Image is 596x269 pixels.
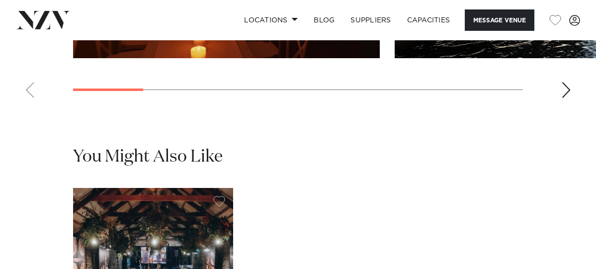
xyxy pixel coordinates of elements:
[465,9,534,31] button: Message Venue
[306,9,342,31] a: BLOG
[16,11,70,29] img: nzv-logo.png
[236,9,306,31] a: Locations
[399,9,458,31] a: Capacities
[73,146,223,168] h2: You Might Also Like
[342,9,399,31] a: SUPPLIERS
